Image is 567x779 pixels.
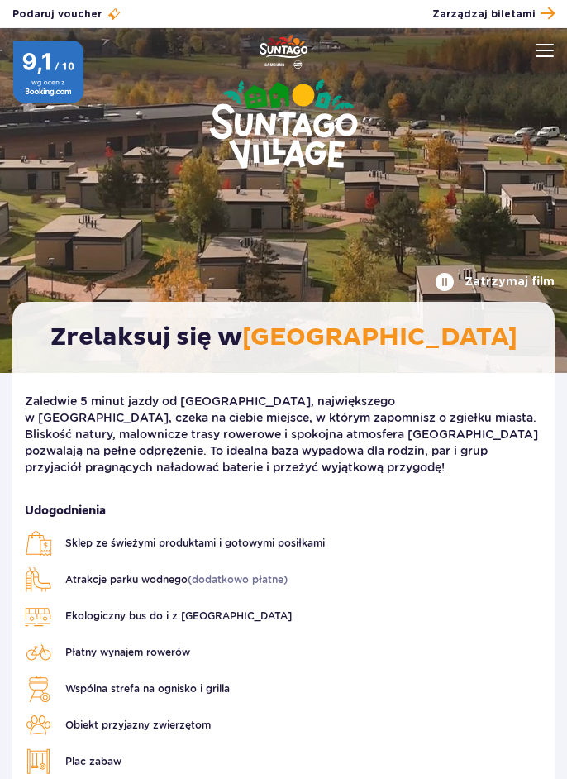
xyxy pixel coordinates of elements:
[65,754,121,769] span: Plac zabaw
[65,645,190,660] span: Płatny wynajem rowerów
[65,681,230,696] span: Wspólna strefa na ognisko i grilla
[65,718,211,733] span: Obiekt przyjazny zwierzętom
[242,322,517,352] span: [GEOGRAPHIC_DATA]
[65,536,325,551] span: Sklep ze świeżymi produktami i gotowymi posiłkami
[432,7,536,22] span: Zarządzaj biletami
[29,322,538,353] h2: Zrelaksuj się w
[435,272,555,292] button: Zatrzymaj film
[25,502,542,520] strong: Udogodnienia
[260,35,308,69] a: Park of Poland
[12,7,121,22] a: Podaruj voucher
[25,393,542,476] p: Zaledwie 5 minut jazdy od [GEOGRAPHIC_DATA], największego w [GEOGRAPHIC_DATA], czeka na ciebie mi...
[188,573,288,585] span: (dodatkowo płatne)
[143,15,424,237] img: Suntago Village
[65,572,288,587] span: Atrakcje parku wodnego
[432,3,555,25] a: Zarządzaj biletami
[536,44,554,57] img: Open menu
[12,7,102,22] span: Podaruj voucher
[65,609,292,624] span: Ekologiczny bus do i z [GEOGRAPHIC_DATA]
